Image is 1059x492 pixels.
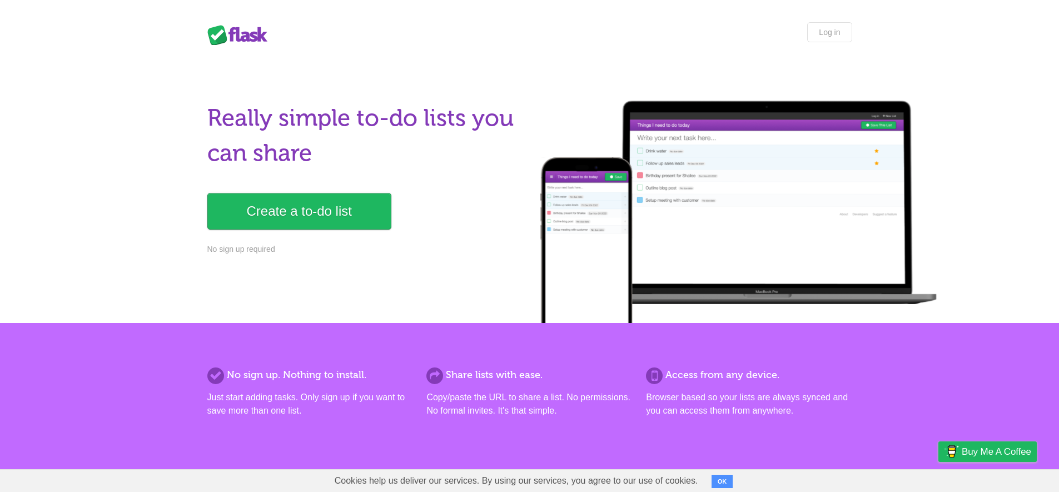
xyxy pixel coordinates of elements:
h2: Access from any device. [646,367,852,382]
p: Browser based so your lists are always synced and you can access them from anywhere. [646,391,852,418]
a: Log in [807,22,852,42]
span: Cookies help us deliver our services. By using our services, you agree to our use of cookies. [324,470,709,492]
p: Copy/paste the URL to share a list. No permissions. No formal invites. It's that simple. [426,391,632,418]
p: Just start adding tasks. Only sign up if you want to save more than one list. [207,391,413,418]
h1: Really simple to-do lists you can share [207,101,523,171]
button: OK [712,475,733,488]
h2: No sign up. Nothing to install. [207,367,413,382]
div: Flask Lists [207,25,274,45]
h2: Share lists with ease. [426,367,632,382]
a: Create a to-do list [207,193,391,230]
a: Buy me a coffee [938,441,1037,462]
p: No sign up required [207,243,523,255]
img: Buy me a coffee [944,442,959,461]
span: Buy me a coffee [962,442,1031,461]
